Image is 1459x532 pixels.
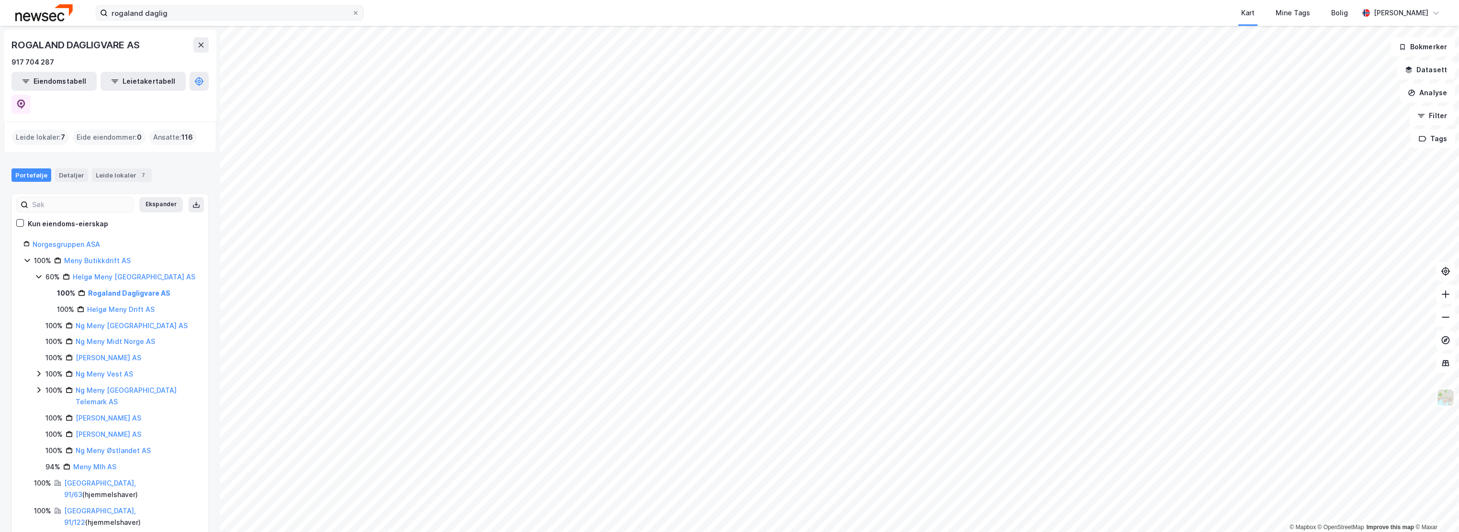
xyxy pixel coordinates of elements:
div: ROGALAND DAGLIGVARE AS [11,37,142,53]
a: Helgø Meny Drift AS [87,305,155,313]
a: Helgø Meny [GEOGRAPHIC_DATA] AS [73,273,195,281]
div: 100% [34,477,51,489]
a: Ng Meny Vest AS [76,370,133,378]
div: 100% [45,445,63,456]
div: Kun eiendoms-eierskap [28,218,108,230]
div: Bolig [1331,7,1348,19]
a: Meny Mlh AS [73,463,116,471]
div: Leide lokaler [92,168,152,182]
a: [PERSON_NAME] AS [76,430,141,438]
div: [PERSON_NAME] [1374,7,1428,19]
div: Kart [1241,7,1255,19]
a: Mapbox [1290,524,1316,531]
button: Filter [1409,106,1455,125]
a: Ng Meny [GEOGRAPHIC_DATA] AS [76,321,188,330]
div: 100% [34,255,51,266]
button: Leietakertabell [101,72,186,91]
div: 100% [45,352,63,364]
a: Ng Meny Midt Norge AS [76,337,155,345]
a: Meny Butikkdrift AS [64,256,131,265]
div: Eide eiendommer : [73,130,146,145]
div: 100% [45,385,63,396]
div: 100% [45,336,63,347]
div: 100% [45,429,63,440]
div: Detaljer [55,168,88,182]
button: Eiendomstabell [11,72,97,91]
a: OpenStreetMap [1318,524,1364,531]
div: ( hjemmelshaver ) [64,505,197,528]
iframe: Chat Widget [1411,486,1459,532]
span: 116 [181,132,193,143]
a: [GEOGRAPHIC_DATA], 91/63 [64,479,136,499]
input: Søk [28,198,133,212]
a: [PERSON_NAME] AS [76,354,141,362]
img: newsec-logo.f6e21ccffca1b3a03d2d.png [15,4,73,21]
span: 0 [137,132,142,143]
div: Ansatte : [149,130,197,145]
div: Mine Tags [1276,7,1310,19]
div: 100% [45,320,63,332]
div: 917 704 287 [11,56,54,68]
div: 94% [45,461,60,473]
div: Kontrollprogram for chat [1411,486,1459,532]
a: [GEOGRAPHIC_DATA], 91/122 [64,507,136,526]
div: Portefølje [11,168,51,182]
a: [PERSON_NAME] AS [76,414,141,422]
div: 100% [57,288,75,299]
button: Tags [1411,129,1455,148]
a: Improve this map [1367,524,1414,531]
a: Norgesgruppen ASA [33,240,100,248]
div: Leide lokaler : [12,130,69,145]
input: Søk på adresse, matrikkel, gårdeiere, leietakere eller personer [108,6,352,20]
div: ( hjemmelshaver ) [64,477,197,500]
div: 100% [45,412,63,424]
a: Ng Meny [GEOGRAPHIC_DATA] Telemark AS [76,386,177,406]
span: 7 [61,132,65,143]
div: 7 [138,170,148,180]
button: Analyse [1400,83,1455,102]
button: Bokmerker [1391,37,1455,56]
div: 100% [45,368,63,380]
img: Z [1437,388,1455,407]
button: Ekspander [139,197,183,212]
div: 60% [45,271,60,283]
a: Rogaland Dagligvare AS [88,289,170,297]
div: 100% [57,304,74,315]
div: 100% [34,505,51,517]
a: Ng Meny Østlandet AS [76,446,151,454]
button: Datasett [1397,60,1455,79]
